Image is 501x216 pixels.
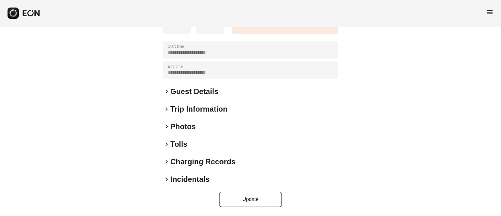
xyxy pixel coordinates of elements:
h2: Photos [170,122,196,132]
h2: Charging Records [170,157,235,167]
h2: Incidentals [170,174,209,184]
h2: Tolls [170,139,187,149]
button: Update [219,192,282,207]
span: keyboard_arrow_right [163,140,170,148]
h2: Trip Information [170,104,228,114]
span: keyboard_arrow_right [163,88,170,95]
span: keyboard_arrow_right [163,176,170,183]
h2: Guest Details [170,87,218,97]
span: keyboard_arrow_right [163,105,170,113]
span: keyboard_arrow_right [163,123,170,130]
span: keyboard_arrow_right [163,158,170,166]
span: menu [486,8,493,16]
